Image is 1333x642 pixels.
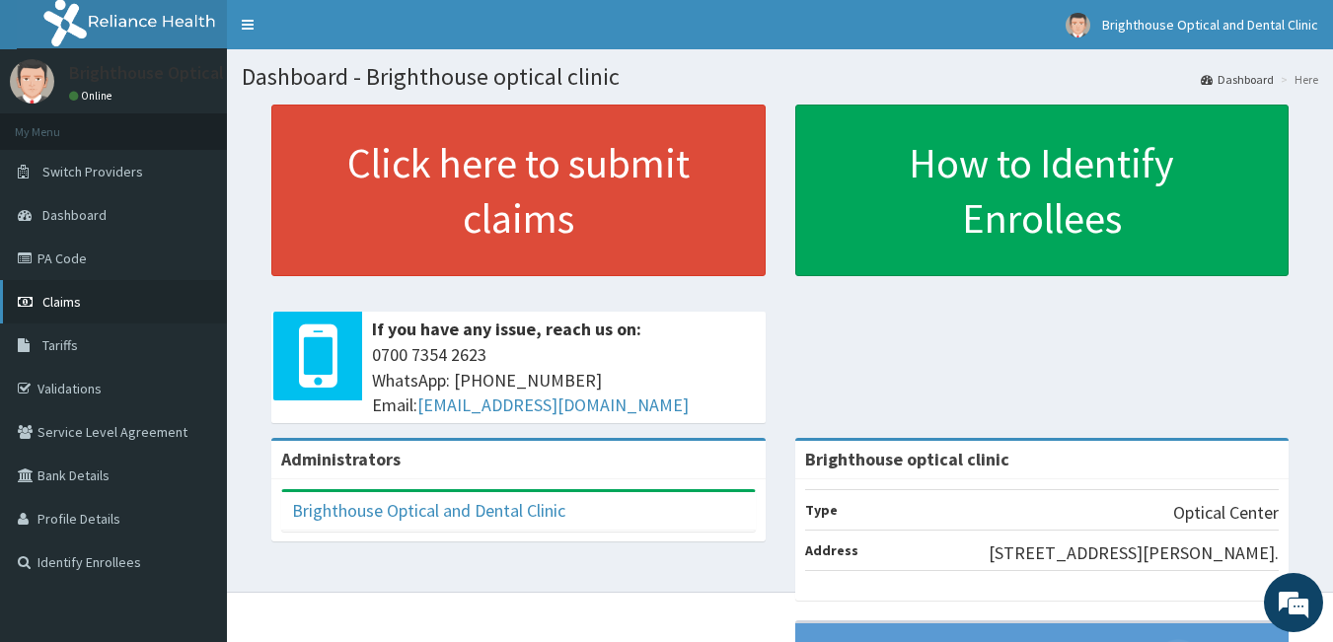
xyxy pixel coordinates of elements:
a: [EMAIL_ADDRESS][DOMAIN_NAME] [417,393,689,416]
p: [STREET_ADDRESS][PERSON_NAME]. [989,540,1279,566]
b: Administrators [281,448,401,470]
span: Claims [42,293,81,311]
span: Dashboard [42,206,107,224]
a: Brighthouse Optical and Dental Clinic [292,499,565,522]
a: Click here to submit claims [271,105,766,276]
img: User Image [10,59,54,104]
a: Dashboard [1201,71,1274,88]
p: Brighthouse Optical and Dental Clinic [69,64,358,82]
p: Optical Center [1173,500,1279,526]
img: User Image [1066,13,1090,37]
span: Brighthouse Optical and Dental Clinic [1102,16,1318,34]
span: Tariffs [42,336,78,354]
b: Type [805,501,838,519]
b: If you have any issue, reach us on: [372,318,641,340]
span: Switch Providers [42,163,143,180]
strong: Brighthouse optical clinic [805,448,1009,470]
span: 0700 7354 2623 WhatsApp: [PHONE_NUMBER] Email: [372,342,756,418]
a: How to Identify Enrollees [795,105,1290,276]
b: Address [805,541,858,559]
li: Here [1276,71,1318,88]
h1: Dashboard - Brighthouse optical clinic [242,64,1318,90]
a: Online [69,89,116,103]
